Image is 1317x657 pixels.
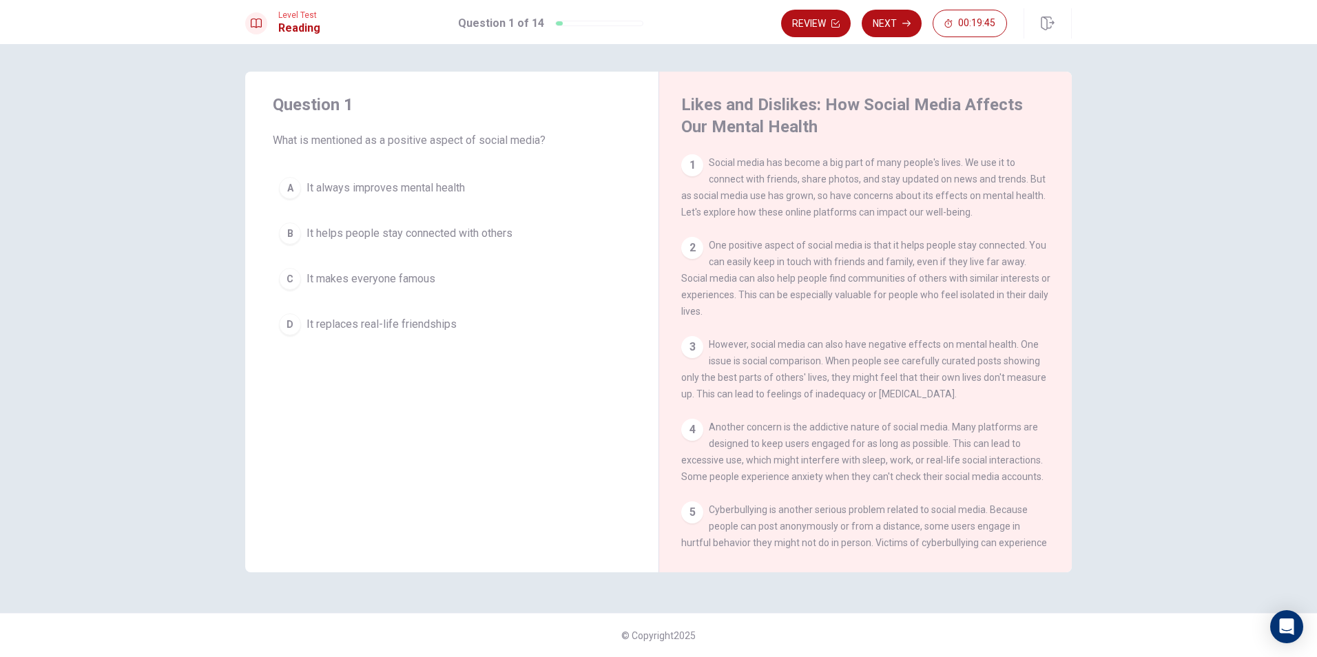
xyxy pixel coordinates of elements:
div: D [279,313,301,335]
div: 5 [681,501,703,523]
button: BIt helps people stay connected with others [273,216,631,251]
button: CIt makes everyone famous [273,262,631,296]
span: Social media has become a big part of many people's lives. We use it to connect with friends, sha... [681,157,1046,218]
div: C [279,268,301,290]
span: © Copyright 2025 [621,630,696,641]
button: 00:19:45 [933,10,1007,37]
h1: Question 1 of 14 [458,15,544,32]
span: It helps people stay connected with others [307,225,512,242]
h4: Question 1 [273,94,631,116]
span: What is mentioned as a positive aspect of social media? [273,132,631,149]
button: AIt always improves mental health [273,171,631,205]
span: 00:19:45 [958,18,995,29]
div: B [279,222,301,244]
span: One positive aspect of social media is that it helps people stay connected. You can easily keep i... [681,240,1050,317]
div: 1 [681,154,703,176]
button: DIt replaces real-life friendships [273,307,631,342]
button: Next [862,10,922,37]
span: It always improves mental health [307,180,465,196]
div: 3 [681,336,703,358]
button: Review [781,10,851,37]
h4: Likes and Dislikes: How Social Media Affects Our Mental Health [681,94,1046,138]
div: 2 [681,237,703,259]
div: Open Intercom Messenger [1270,610,1303,643]
div: A [279,177,301,199]
h1: Reading [278,20,320,36]
span: Level Test [278,10,320,20]
span: Cyberbullying is another serious problem related to social media. Because people can post anonymo... [681,504,1047,565]
span: It replaces real-life friendships [307,316,457,333]
span: Another concern is the addictive nature of social media. Many platforms are designed to keep user... [681,421,1044,482]
span: However, social media can also have negative effects on mental health. One issue is social compar... [681,339,1046,399]
div: 4 [681,419,703,441]
span: It makes everyone famous [307,271,435,287]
